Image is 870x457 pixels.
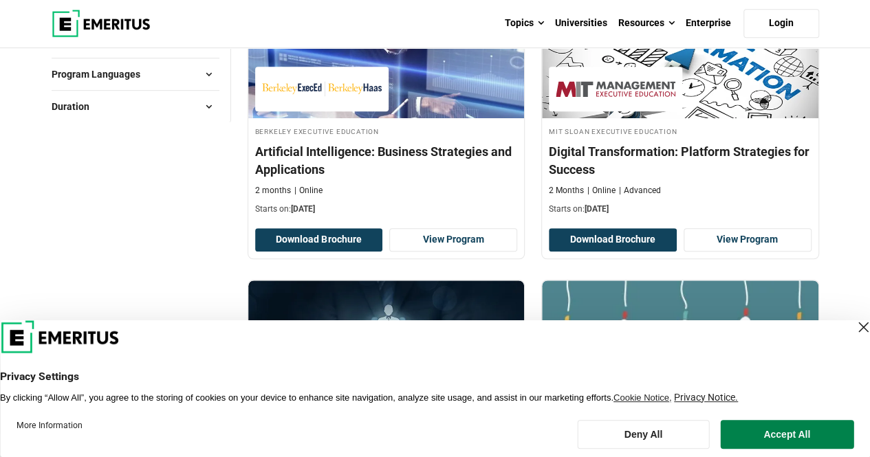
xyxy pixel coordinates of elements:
[255,143,518,177] h4: Artificial Intelligence: Business Strategies and Applications
[587,185,616,197] p: Online
[255,125,518,137] h4: Berkeley Executive Education
[291,204,315,214] span: [DATE]
[549,185,584,197] p: 2 Months
[255,228,383,252] button: Download Brochure
[619,185,661,197] p: Advanced
[248,280,525,418] img: Leading Organizations and Change | Online Business Management Course
[549,203,812,215] p: Starts on:
[549,125,812,137] h4: MIT Sloan Executive Education
[549,228,677,252] button: Download Brochure
[262,74,382,104] img: Berkeley Executive Education
[52,99,100,114] span: Duration
[556,74,675,104] img: MIT Sloan Executive Education
[52,67,151,82] span: Program Languages
[294,185,323,197] p: Online
[255,203,518,215] p: Starts on:
[684,228,812,252] a: View Program
[585,204,609,214] span: [DATE]
[743,9,819,38] a: Login
[542,280,818,418] img: Innovation of Products and Services: MIT’s Approach to Design Thinking | Online Product Design an...
[52,96,219,117] button: Duration
[549,143,812,177] h4: Digital Transformation: Platform Strategies for Success
[389,228,517,252] a: View Program
[255,185,291,197] p: 2 months
[52,64,219,85] button: Program Languages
